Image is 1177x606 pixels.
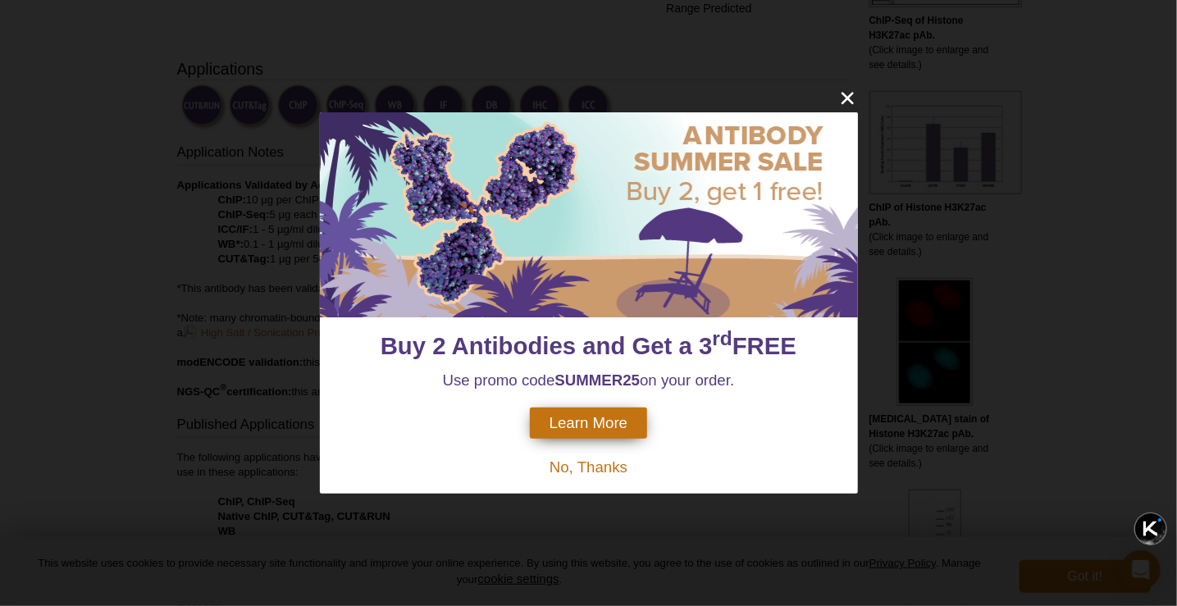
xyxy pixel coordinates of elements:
[837,88,858,108] button: close
[381,332,796,359] span: Buy 2 Antibodies and Get a 3 FREE
[443,371,735,389] span: Use promo code on your order.
[550,414,627,432] span: Learn More
[550,458,627,476] span: No, Thanks
[555,371,641,389] strong: SUMMER25
[713,328,732,350] sup: rd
